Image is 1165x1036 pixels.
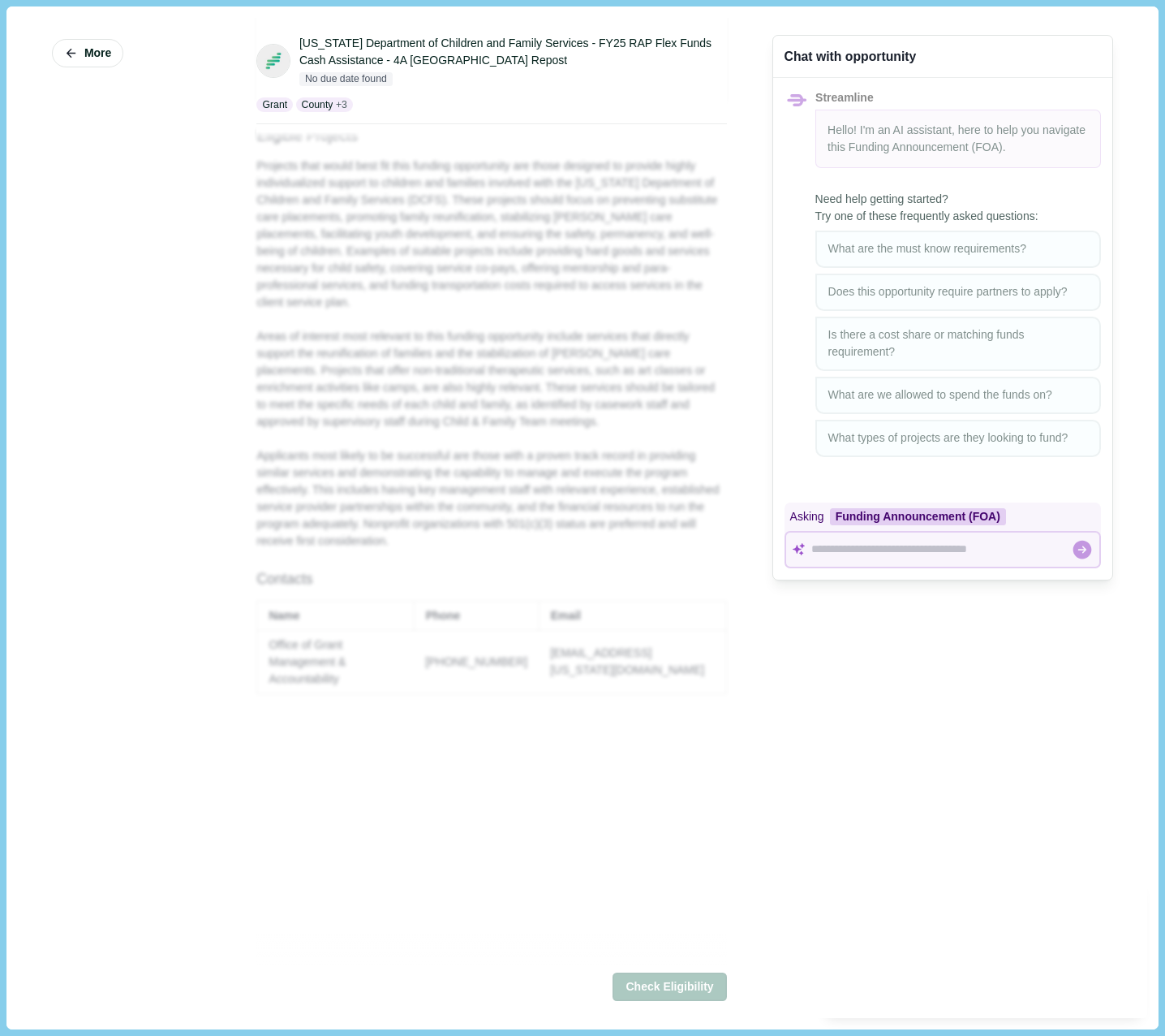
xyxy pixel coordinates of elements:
[815,91,874,104] span: Streamline
[828,123,1085,153] span: Hello! I'm an AI assistant, here to help you navigate this .
[785,503,1101,531] div: Asking
[299,72,393,87] span: No due date found
[849,140,1003,153] span: Funding Announcement (FOA)
[302,97,333,112] p: County
[262,97,287,112] p: Grant
[336,97,347,112] span: + 3
[257,45,290,77] img: amplifund.jpeg
[299,35,727,69] div: [US_STATE] Department of Children and Family Services - FY25 RAP Flex Funds Cash Assistance - 4A ...
[613,973,726,1001] button: Check Eligibility
[84,46,111,60] span: More
[52,39,123,67] button: More
[815,191,1101,225] span: Need help getting started? Try one of these frequently asked questions:
[830,508,1006,525] div: Funding Announcement (FOA)
[785,47,917,66] div: Chat with opportunity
